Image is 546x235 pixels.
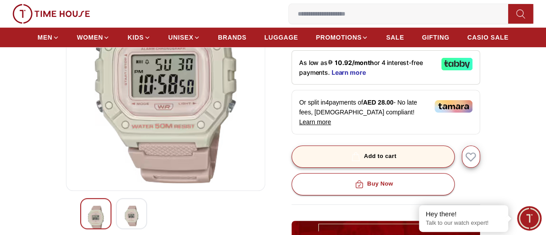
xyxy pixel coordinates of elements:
span: CASIO SALE [467,33,509,42]
img: ... [12,4,90,24]
button: Buy Now [291,173,455,195]
div: Hey there! [426,210,501,219]
span: LUGGAGE [264,33,298,42]
div: Buy Now [353,179,393,189]
a: SALE [386,29,404,45]
a: MEN [37,29,59,45]
a: UNISEX [168,29,200,45]
span: BRANDS [218,33,246,42]
p: Talk to our watch expert! [426,219,501,227]
span: PROMOTIONS [316,33,362,42]
span: SALE [386,33,404,42]
a: BRANDS [218,29,246,45]
a: WOMEN [77,29,110,45]
a: LUGGAGE [264,29,298,45]
img: Tamara [435,100,472,113]
div: Add to cart [349,151,396,162]
span: Learn more [299,118,331,126]
a: PROMOTIONS [316,29,369,45]
a: CASIO SALE [467,29,509,45]
div: Chat Widget [517,206,542,231]
span: MEN [37,33,52,42]
span: UNISEX [168,33,193,42]
span: AED 28.00 [363,99,393,106]
img: CASIO Women's Digital Grey+Pink Dial Watch - W-218HC-4A2VDF [88,206,104,230]
span: GIFTING [422,33,449,42]
span: KIDS [127,33,144,42]
a: GIFTING [422,29,449,45]
button: Add to cart [291,146,455,168]
div: Or split in 4 payments of - No late fees, [DEMOGRAPHIC_DATA] compliant! [291,90,480,134]
img: CASIO Women's Digital Grey+Pink Dial Watch - W-218HC-4A2VDF [123,206,140,226]
span: WOMEN [77,33,103,42]
a: KIDS [127,29,150,45]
